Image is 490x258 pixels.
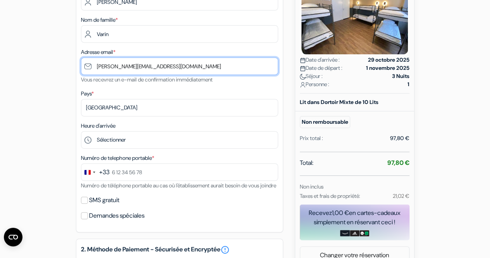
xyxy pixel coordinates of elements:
[300,56,340,64] span: Date d'arrivée :
[340,230,350,236] img: amazon-card-no-text.png
[300,208,409,227] div: Recevez en cartes-cadeaux simplement en réservant ceci !
[300,134,323,142] div: Prix total :
[300,72,323,80] span: Séjour :
[387,159,409,167] strong: 97,80 €
[300,82,306,88] img: user_icon.svg
[407,80,409,88] strong: 1
[300,57,306,63] img: calendar.svg
[89,195,119,206] label: SMS gratuit
[81,182,276,189] small: Numéro de téléphone portable au cas où l'établissement aurait besoin de vous joindre
[81,163,278,181] input: 6 12 34 56 78
[81,245,278,255] h5: 2. Méthode de Paiement - Sécurisée et Encryptée
[366,64,409,72] strong: 1 novembre 2025
[81,16,118,24] label: Nom de famille
[300,99,378,106] b: Lit dans Dortoir Mixte de 10 Lits
[4,228,22,246] button: Ouvrir le widget CMP
[300,183,323,190] small: Non inclus
[300,74,306,80] img: moon.svg
[81,76,213,83] small: Vous recevrez un e-mail de confirmation immédiatement
[220,245,230,255] a: error_outline
[300,64,342,72] span: Date de départ :
[81,164,110,180] button: Change country, selected France (+33)
[368,56,409,64] strong: 29 octobre 2025
[300,66,306,71] img: calendar.svg
[81,154,154,162] label: Numéro de telephone portable
[392,192,409,199] small: 21,02 €
[392,72,409,80] strong: 3 Nuits
[332,209,349,217] span: 1,00 €
[99,168,110,177] div: +33
[350,230,359,236] img: adidas-card.png
[300,116,350,128] small: Non remboursable
[300,158,313,168] span: Total:
[81,122,115,130] label: Heure d'arrivée
[300,192,360,199] small: Taxes et frais de propriété:
[81,90,94,98] label: Pays
[81,57,278,75] input: Entrer adresse e-mail
[390,134,409,142] div: 97,80 €
[359,230,369,236] img: uber-uber-eats-card.png
[81,48,115,56] label: Adresse email
[81,25,278,43] input: Entrer le nom de famille
[89,210,144,221] label: Demandes spéciales
[300,80,329,88] span: Personne :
